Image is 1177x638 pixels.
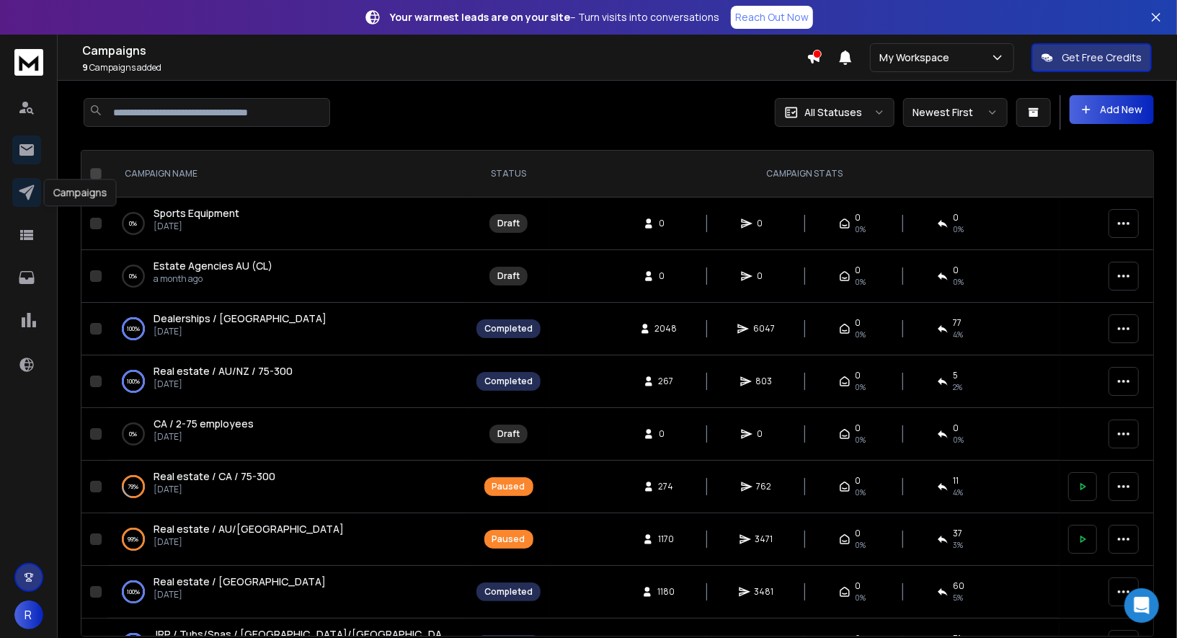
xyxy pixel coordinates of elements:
[492,481,525,492] div: Paused
[154,417,254,430] span: CA / 2-75 employees
[855,487,866,498] span: 0%
[154,273,272,285] p: a month ago
[492,533,525,545] div: Paused
[82,62,807,74] p: Campaigns added
[154,378,293,390] p: [DATE]
[128,532,139,546] p: 99 %
[855,329,866,340] span: 0%
[659,270,673,282] span: 0
[154,589,326,601] p: [DATE]
[953,265,959,276] span: 0
[154,206,239,221] a: Sports Equipment
[855,539,866,551] span: 0%
[953,276,964,288] span: 0%
[953,434,964,446] span: 0%
[855,276,866,288] span: 0%
[154,259,272,273] a: Estate Agencies AU (CL)
[804,105,862,120] p: All Statuses
[903,98,1008,127] button: Newest First
[1062,50,1142,65] p: Get Free Credits
[855,265,861,276] span: 0
[128,479,139,494] p: 79 %
[879,50,955,65] p: My Workspace
[154,364,293,378] a: Real estate / AU/NZ / 75-300
[855,317,861,329] span: 0
[855,212,861,223] span: 0
[497,218,520,229] div: Draft
[130,427,138,441] p: 0 %
[154,326,327,337] p: [DATE]
[855,381,866,393] span: 0%
[14,601,43,629] button: R
[107,250,468,303] td: 0%Estate Agencies AU (CL)a month ago
[549,151,1060,198] th: CAMPAIGN STATS
[855,592,866,603] span: 0%
[127,374,140,389] p: 100 %
[82,42,807,59] h1: Campaigns
[107,513,468,566] td: 99%Real estate / AU/[GEOGRAPHIC_DATA][DATE]
[107,151,468,198] th: CAMPAIGN NAME
[658,533,674,545] span: 1170
[1031,43,1152,72] button: Get Free Credits
[107,303,468,355] td: 100%Dealerships / [GEOGRAPHIC_DATA][DATE]
[154,484,275,495] p: [DATE]
[731,6,813,29] a: Reach Out Now
[953,212,959,223] span: 0
[757,270,771,282] span: 0
[107,461,468,513] td: 79%Real estate / CA / 75-300[DATE]
[497,428,520,440] div: Draft
[855,580,861,592] span: 0
[127,585,140,599] p: 100 %
[659,376,674,387] span: 267
[484,376,533,387] div: Completed
[154,417,254,431] a: CA / 2-75 employees
[855,475,861,487] span: 0
[953,487,963,498] span: 4 %
[753,323,775,334] span: 6047
[1070,95,1154,124] button: Add New
[953,329,963,340] span: 4 %
[757,218,771,229] span: 0
[390,10,719,25] p: – Turn visits into conversations
[497,270,520,282] div: Draft
[757,481,772,492] span: 762
[953,370,958,381] span: 5
[659,428,673,440] span: 0
[154,522,344,536] a: Real estate / AU/[GEOGRAPHIC_DATA]
[659,218,673,229] span: 0
[953,223,964,235] span: 0%
[130,269,138,283] p: 0 %
[953,317,961,329] span: 77
[855,422,861,434] span: 0
[757,428,771,440] span: 0
[154,259,272,273] span: Estate Agencies AU (CL)
[107,566,468,619] td: 100%Real estate / [GEOGRAPHIC_DATA][DATE]
[154,206,239,220] span: Sports Equipment
[655,323,678,334] span: 2048
[659,481,674,492] span: 274
[855,434,866,446] span: 0%
[755,533,773,545] span: 3471
[657,586,675,598] span: 1180
[44,179,117,206] div: Campaigns
[107,408,468,461] td: 0%CA / 2-75 employees[DATE]
[953,592,963,603] span: 5 %
[154,221,239,232] p: [DATE]
[130,216,138,231] p: 0 %
[127,322,140,336] p: 100 %
[154,311,327,326] a: Dealerships / [GEOGRAPHIC_DATA]
[107,198,468,250] td: 0%Sports Equipment[DATE]
[735,10,809,25] p: Reach Out Now
[755,586,774,598] span: 3481
[468,151,549,198] th: STATUS
[390,10,570,24] strong: Your warmest leads are on your site
[855,223,866,235] span: 0%
[154,575,326,588] span: Real estate / [GEOGRAPHIC_DATA]
[953,539,963,551] span: 3 %
[154,536,344,548] p: [DATE]
[953,580,964,592] span: 60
